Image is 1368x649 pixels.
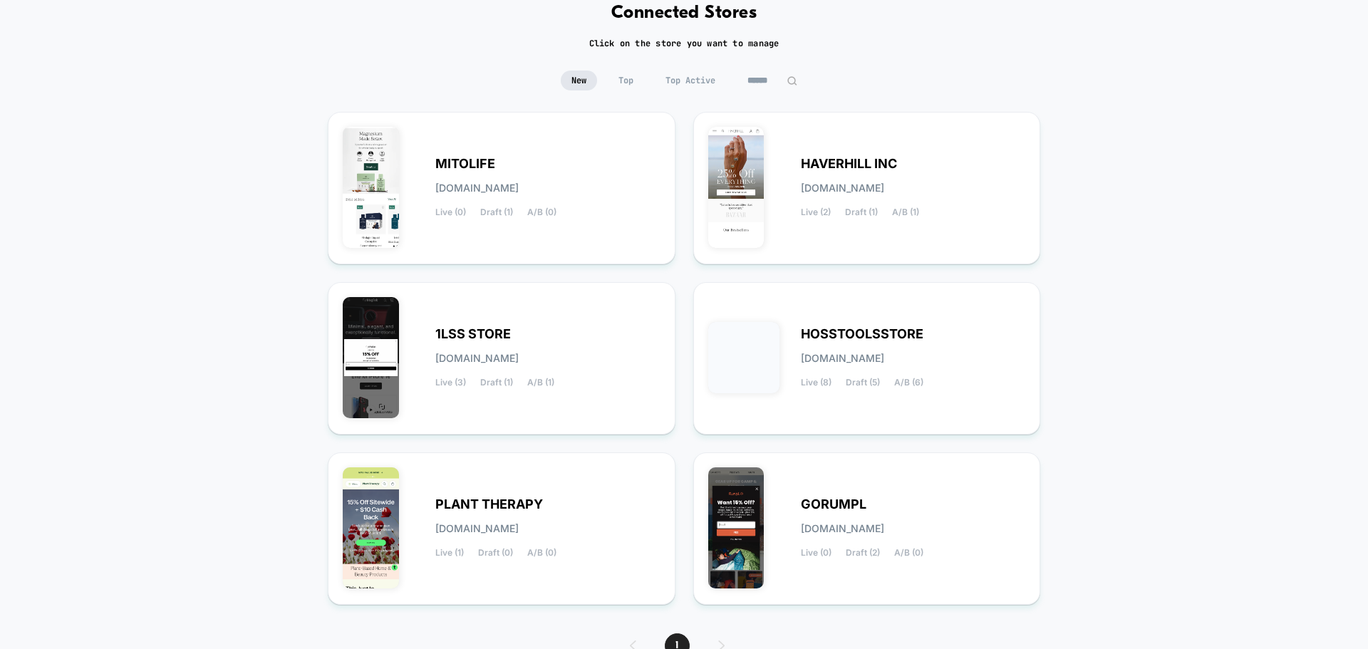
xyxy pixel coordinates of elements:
span: Draft (0) [478,548,513,558]
span: [DOMAIN_NAME] [435,524,519,534]
span: 1LSS STORE [435,329,511,339]
span: MITOLIFE [435,159,495,169]
span: A/B (1) [892,207,919,217]
span: [DOMAIN_NAME] [801,183,884,193]
img: 1LSS_STORE [343,297,399,418]
span: GORUMPL [801,499,866,509]
span: New [561,71,597,90]
span: Live (8) [801,378,831,388]
img: HOSSTOOLSSTORE [708,322,779,393]
span: Draft (1) [480,378,513,388]
img: GORUMPL [708,467,765,588]
span: Draft (5) [846,378,880,388]
span: A/B (0) [894,548,923,558]
h1: Connected Stores [611,3,757,24]
span: Draft (1) [845,207,878,217]
span: HAVERHILL INC [801,159,897,169]
span: Draft (1) [480,207,513,217]
span: [DOMAIN_NAME] [801,353,884,363]
span: Live (0) [801,548,831,558]
span: A/B (1) [527,378,554,388]
span: HOSSTOOLSSTORE [801,329,923,339]
img: PLANT_THERAPY [343,467,399,588]
img: HAVERHILL_INC [708,127,765,248]
span: A/B (6) [894,378,923,388]
span: PLANT THERAPY [435,499,543,509]
img: MITOLIFE [343,127,399,248]
h2: Click on the store you want to manage [589,38,779,49]
span: [DOMAIN_NAME] [435,353,519,363]
span: A/B (0) [527,207,556,217]
span: [DOMAIN_NAME] [435,183,519,193]
span: [DOMAIN_NAME] [801,524,884,534]
span: Live (0) [435,207,466,217]
span: Live (2) [801,207,831,217]
span: Draft (2) [846,548,880,558]
span: Live (1) [435,548,464,558]
span: Live (3) [435,378,466,388]
img: edit [787,76,797,86]
span: A/B (0) [527,548,556,558]
span: Top Active [655,71,726,90]
span: Top [608,71,644,90]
